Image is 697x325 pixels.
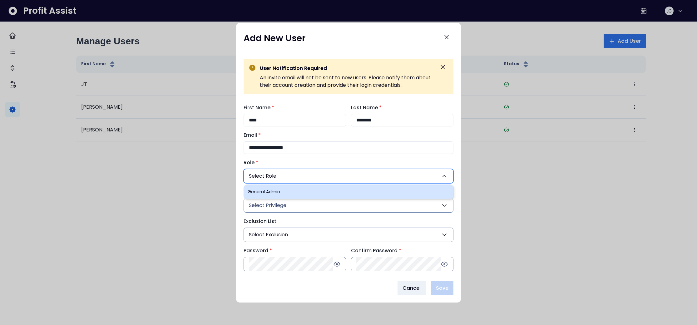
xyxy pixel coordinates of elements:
button: Close [440,30,453,44]
label: First Name [244,104,342,111]
h1: Add New User [244,33,305,44]
span: User Notification Required [260,65,327,72]
span: Save [436,284,448,292]
label: Password [244,247,342,254]
span: Select Exclusion [249,231,288,239]
li: General Admin [244,185,453,199]
button: Save [431,281,453,295]
p: An invite email will not be sent to new users. Please notify them about their account creation an... [260,74,433,89]
label: Email [244,131,450,139]
span: Select Privilege [249,202,286,209]
label: Last Name [351,104,450,111]
label: Role [244,159,450,166]
span: Select Role [249,172,276,180]
label: Confirm Password [351,247,450,254]
button: Dismiss [437,62,448,73]
label: Exclusion List [244,218,450,225]
span: Cancel [403,284,421,292]
button: Cancel [398,281,426,295]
